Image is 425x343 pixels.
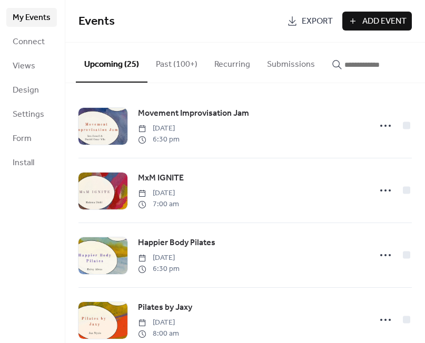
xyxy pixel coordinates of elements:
a: Happier Body Pilates [138,236,215,250]
a: Movement Improvisation Jam [138,107,249,120]
span: Design [13,84,39,97]
span: Happier Body Pilates [138,237,215,249]
a: Design [6,80,57,99]
span: My Events [13,12,51,24]
a: Install [6,153,57,172]
span: 6:30 pm [138,134,180,145]
a: Pilates by Jaxy [138,301,192,315]
span: Install [13,157,34,169]
a: Export [282,12,338,31]
span: 7:00 am [138,199,179,210]
span: Views [13,60,35,73]
a: Connect [6,32,57,51]
span: Add Event [362,15,407,28]
span: Movement Improvisation Jam [138,107,249,120]
span: Pilates by Jaxy [138,301,192,314]
span: Connect [13,36,45,48]
a: My Events [6,8,57,27]
a: MxM IGNITE [138,171,184,185]
span: 8:00 am [138,328,179,339]
button: Upcoming (25) [76,43,147,83]
a: Settings [6,105,57,124]
a: Form [6,129,57,148]
span: [DATE] [138,253,180,264]
a: Views [6,56,57,75]
span: Export [302,15,333,28]
span: Form [13,133,32,145]
button: Recurring [206,43,259,82]
span: Settings [13,108,44,121]
button: Add Event [342,12,412,31]
span: [DATE] [138,123,180,134]
button: Submissions [259,43,323,82]
span: [DATE] [138,188,179,199]
span: Events [78,10,115,33]
span: [DATE] [138,317,179,328]
span: 6:30 pm [138,264,180,275]
button: Past (100+) [147,43,206,82]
